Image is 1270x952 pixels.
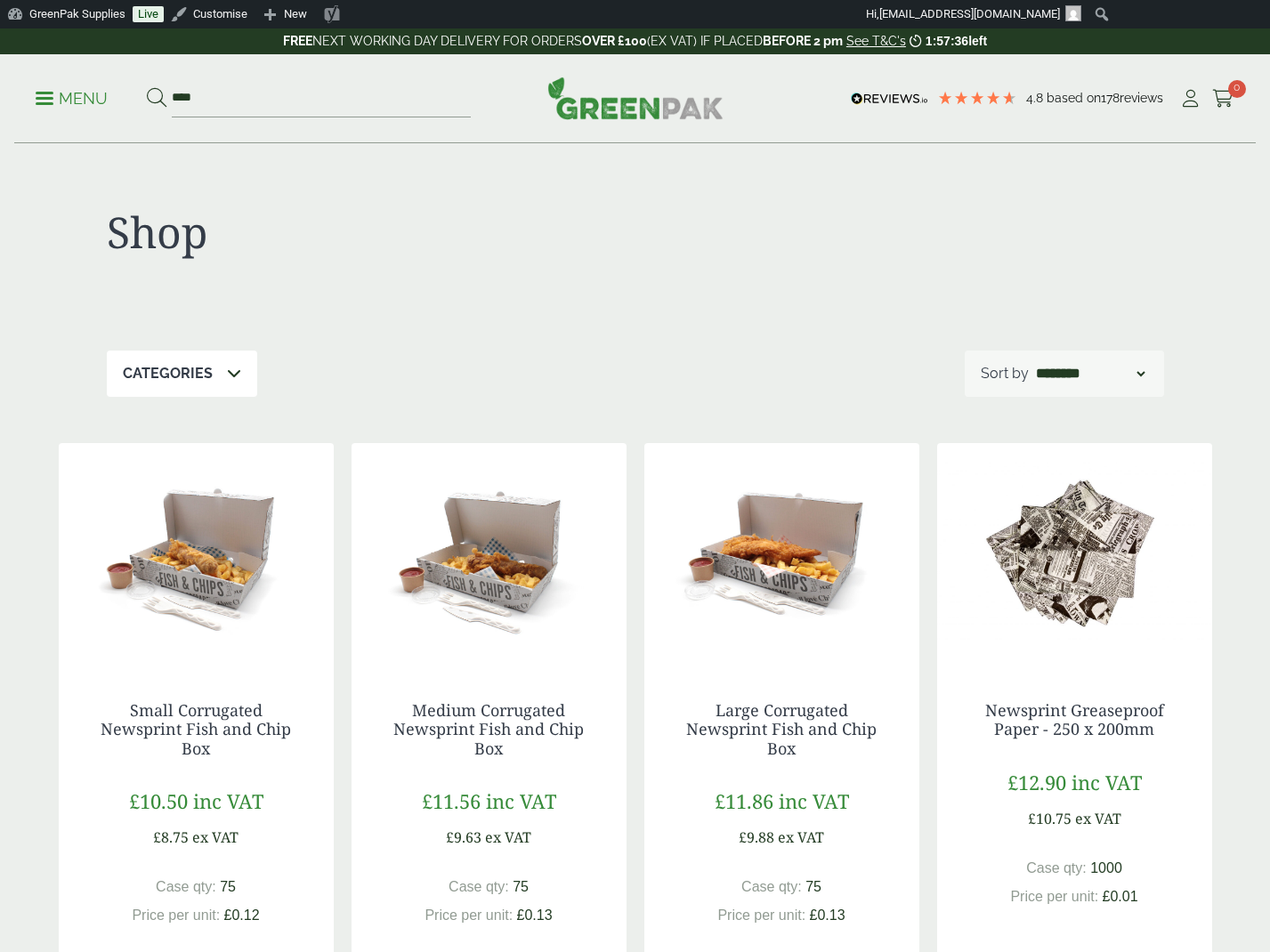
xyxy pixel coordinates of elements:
[220,879,236,894] span: 75
[846,34,906,48] a: See T&C's
[517,908,553,923] span: £0.13
[132,908,220,923] span: Price per unit:
[1007,769,1066,795] span: £12.90
[1101,91,1120,105] span: 178
[1120,91,1163,105] span: reviews
[937,90,1017,106] div: 4.78 Stars
[937,443,1212,666] img: Newsprint Greaseproof Paper - 250 x 200mm-0
[1026,91,1047,105] span: 4.8
[1026,860,1087,875] span: Case qty:
[192,827,239,847] span: ex VAT
[486,787,556,814] span: inc VAT
[133,6,164,22] a: Live
[36,88,108,106] a: Menu
[644,443,919,666] img: Large - Corrugated Newsprint Fish & Chips Box with Food Variant 1
[153,827,189,847] span: £8.75
[779,787,849,814] span: inc VAT
[129,787,188,814] span: £10.50
[36,88,108,109] p: Menu
[1010,889,1098,904] span: Price per unit:
[805,879,821,894] span: 75
[717,908,805,923] span: Price per unit:
[1075,809,1121,828] span: ex VAT
[851,93,928,105] img: REVIEWS.io
[393,699,584,759] a: Medium Corrugated Newsprint Fish and Chip Box
[1032,363,1148,384] select: Shop order
[224,908,260,923] span: £0.12
[101,699,291,759] a: Small Corrugated Newsprint Fish and Chip Box
[107,206,635,258] h1: Shop
[513,879,529,894] span: 75
[1072,769,1142,795] span: inc VAT
[1090,860,1122,875] span: 1000
[425,908,513,923] span: Price per unit:
[778,827,824,847] span: ex VAT
[449,879,509,894] span: Case qty:
[715,787,773,814] span: £11.86
[1228,80,1246,98] span: 0
[926,34,968,48] span: 1:57:36
[547,77,724,119] img: GreenPak Supplies
[1028,809,1072,828] span: £10.75
[1212,85,1234,112] a: 0
[446,827,481,847] span: £9.63
[582,34,647,48] strong: OVER £100
[156,879,216,894] span: Case qty:
[968,34,987,48] span: left
[123,363,213,384] p: Categories
[485,827,531,847] span: ex VAT
[1179,90,1201,108] i: My Account
[1103,889,1138,904] span: £0.01
[810,908,845,923] span: £0.13
[352,443,627,666] img: Medium - Corrugated Newsprint Fish & Chips Box with Food Variant 2
[763,34,843,48] strong: BEFORE 2 pm
[422,787,481,814] span: £11.56
[1047,91,1101,105] span: Based on
[283,34,312,48] strong: FREE
[879,7,1060,20] span: [EMAIL_ADDRESS][DOMAIN_NAME]
[985,699,1164,740] a: Newsprint Greaseproof Paper - 250 x 200mm
[741,879,802,894] span: Case qty:
[59,443,334,666] img: Small - Corrugated Newsprint Fish & Chips Box with Food Variant 1
[193,787,263,814] span: inc VAT
[981,363,1029,384] p: Sort by
[1212,90,1234,108] i: Cart
[739,827,774,847] span: £9.88
[686,699,877,759] a: Large Corrugated Newsprint Fish and Chip Box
